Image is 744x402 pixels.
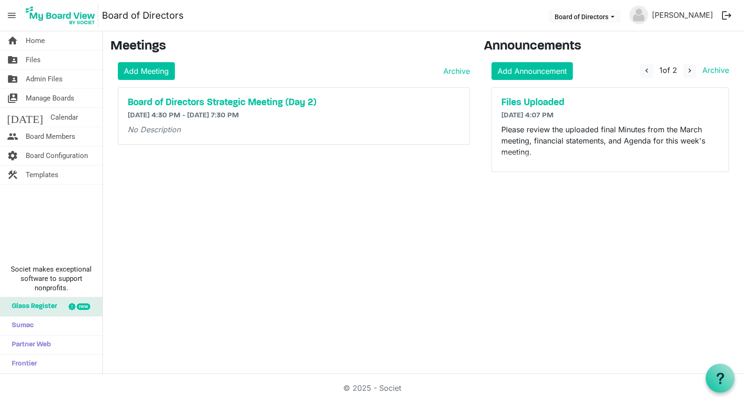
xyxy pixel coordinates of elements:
[717,6,737,25] button: logout
[7,146,18,165] span: settings
[26,89,74,108] span: Manage Boards
[7,127,18,146] span: people
[26,50,41,69] span: Files
[643,66,651,75] span: navigate_before
[26,165,58,184] span: Templates
[77,303,90,310] div: new
[7,316,34,335] span: Sumac
[26,31,45,50] span: Home
[110,39,470,55] h3: Meetings
[4,265,98,293] span: Societ makes exceptional software to support nonprofits.
[7,50,18,69] span: folder_shared
[686,66,694,75] span: navigate_next
[26,127,75,146] span: Board Members
[128,97,460,108] a: Board of Directors Strategic Meeting (Day 2)
[7,70,18,88] span: folder_shared
[484,39,737,55] h3: Announcements
[343,383,401,393] a: © 2025 - Societ
[683,64,696,78] button: navigate_next
[491,62,573,80] a: Add Announcement
[7,165,18,184] span: construction
[7,108,43,127] span: [DATE]
[640,64,653,78] button: navigate_before
[3,7,21,24] span: menu
[699,65,729,75] a: Archive
[440,65,470,77] a: Archive
[128,124,460,135] p: No Description
[51,108,78,127] span: Calendar
[629,6,648,24] img: no-profile-picture.svg
[659,65,677,75] span: of 2
[501,97,719,108] a: Files Uploaded
[26,70,63,88] span: Admin Files
[648,6,717,24] a: [PERSON_NAME]
[501,112,554,119] span: [DATE] 4:07 PM
[128,111,460,120] h6: [DATE] 4:30 PM - [DATE] 7:30 PM
[501,124,719,158] p: Please review the uploaded final Minutes from the March meeting, financial statements, and Agenda...
[7,355,37,373] span: Frontier
[118,62,175,80] a: Add Meeting
[7,297,57,316] span: Glass Register
[7,31,18,50] span: home
[7,336,51,354] span: Partner Web
[23,4,98,27] img: My Board View Logo
[7,89,18,108] span: switch_account
[23,4,102,27] a: My Board View Logo
[26,146,88,165] span: Board Configuration
[659,65,663,75] span: 1
[102,6,184,25] a: Board of Directors
[549,10,621,23] button: Board of Directors dropdownbutton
